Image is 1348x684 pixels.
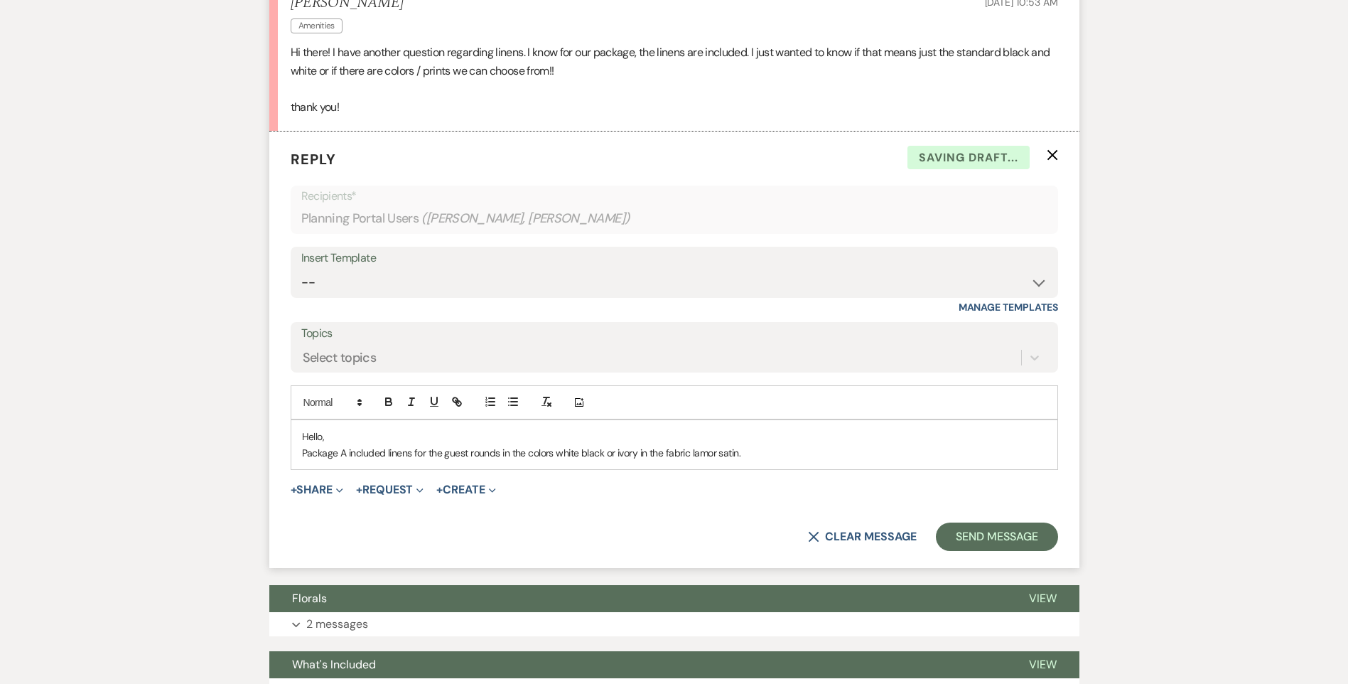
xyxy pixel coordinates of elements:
p: thank you! [291,98,1058,117]
p: Hello, [302,429,1047,444]
div: Select topics [303,348,377,368]
button: 2 messages [269,612,1079,636]
span: Reply [291,150,336,169]
span: What's Included [292,657,376,672]
button: Clear message [808,531,916,543]
div: Insert Template [301,248,1047,269]
button: Create [436,484,495,496]
a: Manage Templates [959,301,1058,314]
span: + [356,484,362,496]
p: 2 messages [306,615,368,634]
span: ( [PERSON_NAME], [PERSON_NAME] ) [421,209,630,228]
button: Send Message [936,523,1057,551]
span: + [436,484,443,496]
span: + [291,484,297,496]
p: Hi there! I have another question regarding linens. I know for our package, the linens are includ... [291,43,1058,80]
span: Amenities [291,18,343,33]
button: Share [291,484,344,496]
span: Florals [292,591,327,606]
div: Planning Portal Users [301,205,1047,233]
button: View [1006,585,1079,612]
label: Topics [301,324,1047,344]
button: Request [356,484,424,496]
p: Recipients* [301,187,1047,205]
button: View [1006,651,1079,678]
span: Saving draft... [907,146,1030,170]
span: View [1029,657,1057,672]
button: What's Included [269,651,1006,678]
button: Florals [269,585,1006,612]
p: Package A included linens for the guest rounds in the colors white black or ivory in the fabric l... [302,445,1047,461]
span: View [1029,591,1057,606]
